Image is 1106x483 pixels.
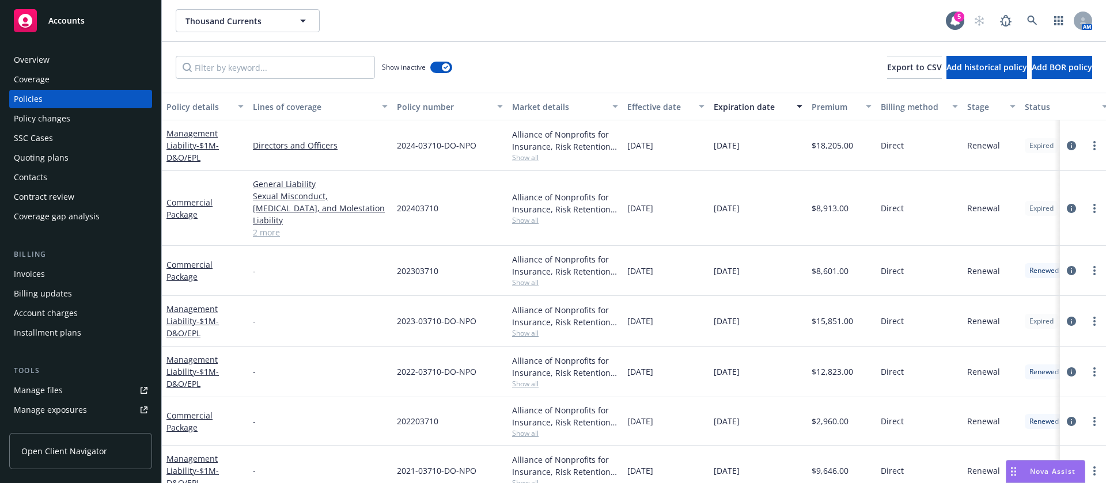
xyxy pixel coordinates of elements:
[946,62,1027,73] span: Add historical policy
[185,15,285,27] span: Thousand Currents
[812,202,849,214] span: $8,913.00
[176,56,375,79] input: Filter by keyword...
[9,109,152,128] a: Policy changes
[14,304,78,322] div: Account charges
[512,191,618,215] div: Alliance of Nonprofits for Insurance, Risk Retention Group, Inc., Nonprofits Insurance Alliance o...
[14,284,72,303] div: Billing updates
[881,202,904,214] span: Direct
[253,226,388,238] a: 2 more
[812,366,853,378] span: $12,823.00
[512,355,618,379] div: Alliance of Nonprofits for Insurance, Risk Retention Group, Inc., Nonprofits Insurance Alliance o...
[887,56,942,79] button: Export to CSV
[512,277,618,287] span: Show all
[1029,140,1054,151] span: Expired
[627,202,653,214] span: [DATE]
[1065,365,1078,379] a: circleInformation
[166,128,219,163] a: Management Liability
[967,101,1003,113] div: Stage
[881,139,904,151] span: Direct
[623,93,709,120] button: Effective date
[627,415,653,427] span: [DATE]
[714,265,740,277] span: [DATE]
[967,366,1000,378] span: Renewal
[812,465,849,477] span: $9,646.00
[709,93,807,120] button: Expiration date
[968,9,991,32] a: Start snowing
[392,93,507,120] button: Policy number
[963,93,1020,120] button: Stage
[714,315,740,327] span: [DATE]
[9,168,152,187] a: Contacts
[1065,201,1078,215] a: circleInformation
[627,101,692,113] div: Effective date
[967,265,1000,277] span: Renewal
[253,315,256,327] span: -
[994,9,1017,32] a: Report a Bug
[166,354,219,389] a: Management Liability
[14,265,45,283] div: Invoices
[714,366,740,378] span: [DATE]
[166,197,213,220] a: Commercial Package
[1088,201,1101,215] a: more
[162,93,248,120] button: Policy details
[1088,314,1101,328] a: more
[876,93,963,120] button: Billing method
[967,202,1000,214] span: Renewal
[9,284,152,303] a: Billing updates
[9,420,152,439] a: Manage certificates
[1065,264,1078,277] a: circleInformation
[1032,56,1092,79] button: Add BOR policy
[14,109,70,128] div: Policy changes
[1006,460,1085,483] button: Nova Assist
[507,93,623,120] button: Market details
[253,190,388,226] a: Sexual Misconduct, [MEDICAL_DATA], and Molestation Liability
[253,415,256,427] span: -
[9,51,152,69] a: Overview
[812,101,859,113] div: Premium
[1088,464,1101,478] a: more
[512,404,618,428] div: Alliance of Nonprofits for Insurance, Risk Retention Group, Inc., Nonprofits Insurance Alliance o...
[14,324,81,342] div: Installment plans
[397,202,438,214] span: 202403710
[9,304,152,322] a: Account charges
[954,12,964,22] div: 5
[627,366,653,378] span: [DATE]
[1065,139,1078,153] a: circleInformation
[9,188,152,206] a: Contract review
[397,101,490,113] div: Policy number
[512,153,618,162] span: Show all
[714,101,790,113] div: Expiration date
[9,265,152,283] a: Invoices
[14,90,43,108] div: Policies
[1047,9,1070,32] a: Switch app
[21,445,107,457] span: Open Client Navigator
[627,315,653,327] span: [DATE]
[14,207,100,226] div: Coverage gap analysis
[166,259,213,282] a: Commercial Package
[1032,62,1092,73] span: Add BOR policy
[382,62,426,72] span: Show inactive
[1030,466,1075,476] span: Nova Assist
[1029,265,1059,276] span: Renewed
[253,178,388,190] a: General Liability
[627,139,653,151] span: [DATE]
[512,215,618,225] span: Show all
[714,202,740,214] span: [DATE]
[48,16,85,25] span: Accounts
[1025,101,1095,113] div: Status
[512,128,618,153] div: Alliance of Nonprofits for Insurance, Risk Retention Group, Inc., Nonprofits Insurance Alliance o...
[14,70,50,89] div: Coverage
[397,415,438,427] span: 202203710
[1088,264,1101,277] a: more
[397,465,476,477] span: 2021-03710-DO-NPO
[14,149,69,167] div: Quoting plans
[9,401,152,419] a: Manage exposures
[14,420,89,439] div: Manage certificates
[9,129,152,147] a: SSC Cases
[1088,365,1101,379] a: more
[9,207,152,226] a: Coverage gap analysis
[1006,461,1021,482] div: Drag to move
[253,101,375,113] div: Lines of coverage
[946,56,1027,79] button: Add historical policy
[714,139,740,151] span: [DATE]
